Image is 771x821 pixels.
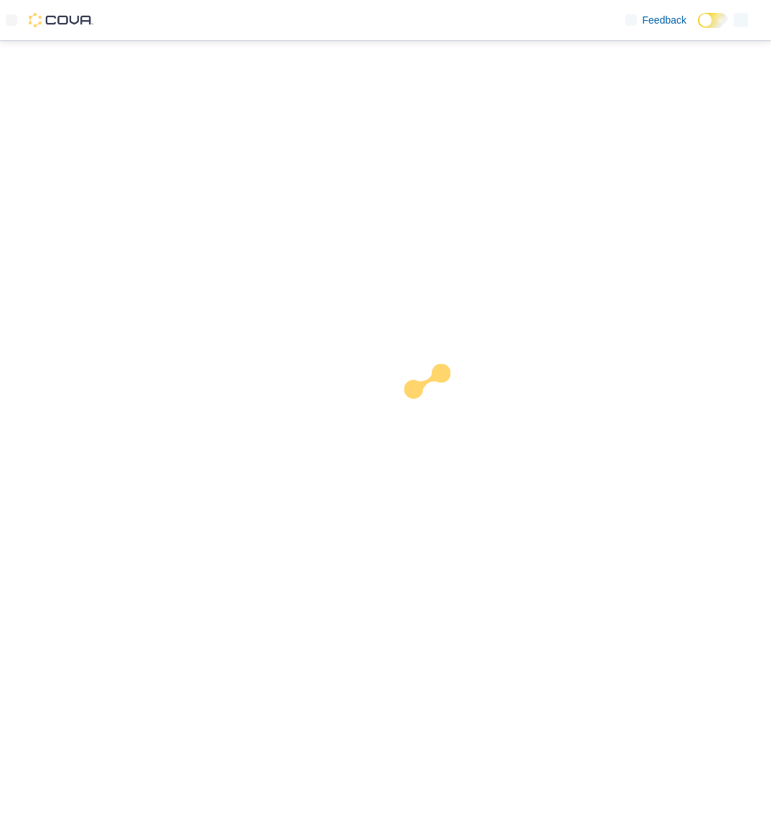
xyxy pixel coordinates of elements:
a: Feedback [620,6,692,34]
img: cova-loader [386,353,493,461]
span: Feedback [643,13,686,27]
input: Dark Mode [698,13,728,28]
span: Dark Mode [698,28,699,29]
img: Cova [29,13,93,27]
